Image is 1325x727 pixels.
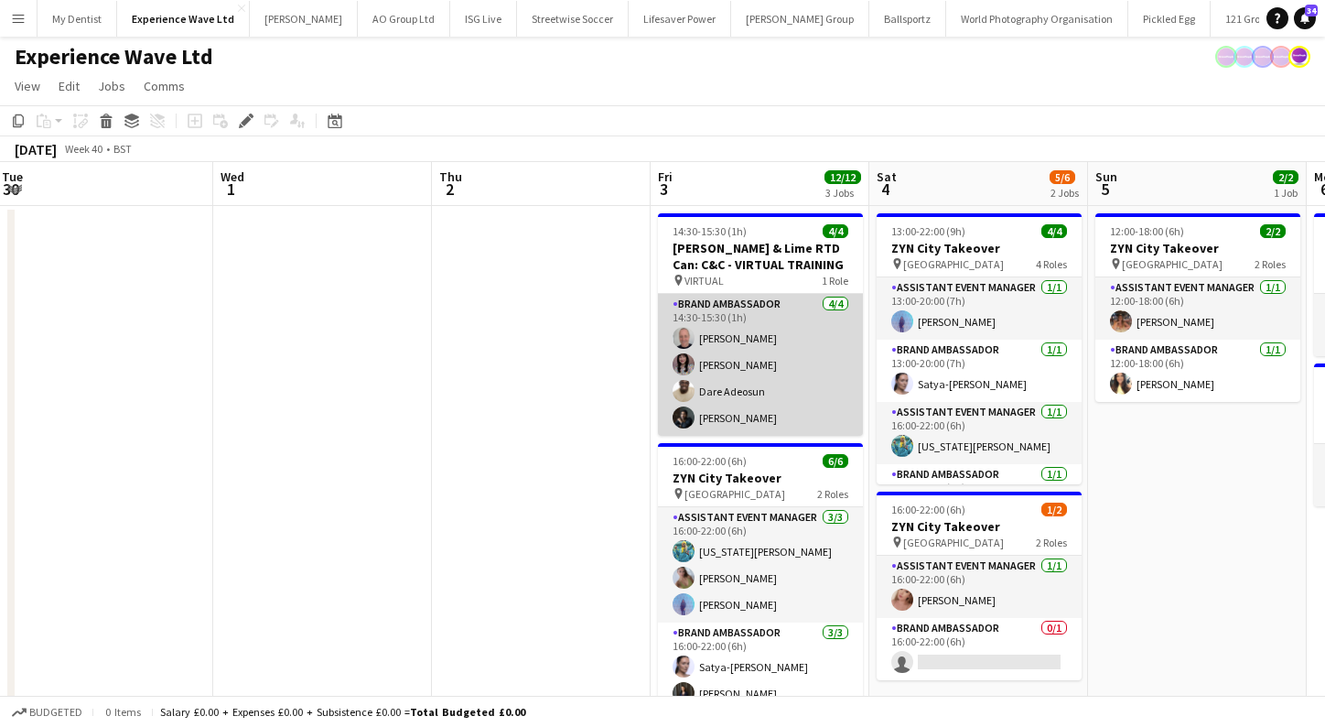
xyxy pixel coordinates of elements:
span: 1 [218,179,244,200]
app-user-avatar: Lucy Carpenter [1233,46,1255,68]
app-card-role: Assistant Event Manager1/116:00-22:00 (6h)[US_STATE][PERSON_NAME] [877,402,1082,464]
span: [GEOGRAPHIC_DATA] [903,257,1004,271]
span: 16:00-22:00 (6h) [891,503,965,516]
span: 2 [436,179,462,200]
button: Budgeted [9,702,85,722]
span: Total Budgeted £0.00 [410,705,525,719]
span: 0 items [101,705,145,719]
span: 4 [874,179,897,200]
h3: ZYN City Takeover [877,518,1082,535]
div: 3 Jobs [825,186,860,200]
app-user-avatar: Lucy Carpenter [1270,46,1292,68]
span: 2/2 [1260,224,1286,238]
button: ISG Live [450,1,517,37]
span: [GEOGRAPHIC_DATA] [903,536,1004,549]
span: 14:30-15:30 (1h) [673,224,747,238]
div: BST [113,142,132,156]
span: 2 Roles [1036,536,1067,549]
div: [DATE] [15,140,57,158]
span: [GEOGRAPHIC_DATA] [1122,257,1223,271]
span: 2 Roles [817,487,848,501]
button: Pickled Egg [1128,1,1211,37]
app-user-avatar: Sophie Barnes [1288,46,1310,68]
span: Edit [59,78,80,94]
app-user-avatar: Lucy Carpenter [1215,46,1237,68]
app-card-role: Brand Ambassador1/116:00-22:00 (6h) [877,464,1082,526]
div: Salary £0.00 + Expenses £0.00 + Subsistence £0.00 = [160,705,525,719]
button: Streetwise Soccer [517,1,629,37]
h3: ZYN City Takeover [877,240,1082,256]
span: 5 [1093,179,1117,200]
span: Sun [1095,168,1117,185]
app-card-role: Assistant Event Manager1/113:00-20:00 (7h)[PERSON_NAME] [877,277,1082,340]
span: View [15,78,40,94]
a: Edit [51,74,87,98]
span: 4/4 [823,224,848,238]
span: Tue [2,168,23,185]
span: Wed [221,168,244,185]
span: 12:00-18:00 (6h) [1110,224,1184,238]
button: Lifesaver Power [629,1,731,37]
span: 1 Role [822,274,848,288]
span: 2/2 [1273,170,1298,184]
span: VIRTUAL [684,274,724,288]
span: 1/2 [1041,503,1067,516]
app-card-role: Brand Ambassador1/113:00-20:00 (7h)Satya-[PERSON_NAME] [877,340,1082,402]
span: 34 [1305,5,1318,16]
span: Fri [658,168,673,185]
app-card-role: Brand Ambassador0/116:00-22:00 (6h) [877,618,1082,680]
button: Ballsportz [869,1,946,37]
h3: [PERSON_NAME] & Lime RTD Can: C&C - VIRTUAL TRAINING [658,240,863,273]
button: 121 Group [1211,1,1287,37]
app-card-role: Assistant Event Manager3/316:00-22:00 (6h)[US_STATE][PERSON_NAME][PERSON_NAME][PERSON_NAME] [658,507,863,623]
span: Budgeted [29,706,82,719]
button: [PERSON_NAME] [250,1,358,37]
app-user-avatar: Lucy Carpenter [1252,46,1274,68]
div: 1 Job [1274,186,1298,200]
app-card-role: Brand Ambassador4/414:30-15:30 (1h)[PERSON_NAME][PERSON_NAME]Dare Adeosun[PERSON_NAME] [658,294,863,436]
button: [PERSON_NAME] Group [731,1,869,37]
span: 13:00-22:00 (9h) [891,224,965,238]
app-job-card: 12:00-18:00 (6h)2/2ZYN City Takeover [GEOGRAPHIC_DATA]2 RolesAssistant Event Manager1/112:00-18:0... [1095,213,1300,402]
span: 5/6 [1050,170,1075,184]
a: 34 [1294,7,1316,29]
span: Thu [439,168,462,185]
button: AO Group Ltd [358,1,450,37]
span: Week 40 [60,142,106,156]
app-job-card: 13:00-22:00 (9h)4/4ZYN City Takeover [GEOGRAPHIC_DATA]4 RolesAssistant Event Manager1/113:00-20:0... [877,213,1082,484]
a: Jobs [91,74,133,98]
h3: ZYN City Takeover [658,470,863,486]
span: [GEOGRAPHIC_DATA] [684,487,785,501]
app-card-role: Brand Ambassador1/112:00-18:00 (6h)[PERSON_NAME] [1095,340,1300,402]
a: Comms [136,74,192,98]
span: Jobs [98,78,125,94]
button: Experience Wave Ltd [117,1,250,37]
h1: Experience Wave Ltd [15,43,213,71]
app-job-card: 16:00-22:00 (6h)6/6ZYN City Takeover [GEOGRAPHIC_DATA]2 RolesAssistant Event Manager3/316:00-22:0... [658,443,863,714]
span: 4 Roles [1036,257,1067,271]
span: Comms [144,78,185,94]
span: 3 [655,179,673,200]
span: 2 Roles [1255,257,1286,271]
app-job-card: 16:00-22:00 (6h)1/2ZYN City Takeover [GEOGRAPHIC_DATA]2 RolesAssistant Event Manager1/116:00-22:0... [877,492,1082,680]
app-job-card: 14:30-15:30 (1h)4/4[PERSON_NAME] & Lime RTD Can: C&C - VIRTUAL TRAINING VIRTUAL1 RoleBrand Ambass... [658,213,863,436]
h3: ZYN City Takeover [1095,240,1300,256]
button: World Photography Organisation [946,1,1128,37]
span: 4/4 [1041,224,1067,238]
span: 12/12 [824,170,861,184]
app-card-role: Assistant Event Manager1/116:00-22:00 (6h)[PERSON_NAME] [877,556,1082,618]
span: Sat [877,168,897,185]
button: My Dentist [38,1,117,37]
span: 6/6 [823,454,848,468]
span: 16:00-22:00 (6h) [673,454,747,468]
div: 2 Jobs [1050,186,1079,200]
app-card-role: Assistant Event Manager1/112:00-18:00 (6h)[PERSON_NAME] [1095,277,1300,340]
a: View [7,74,48,98]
